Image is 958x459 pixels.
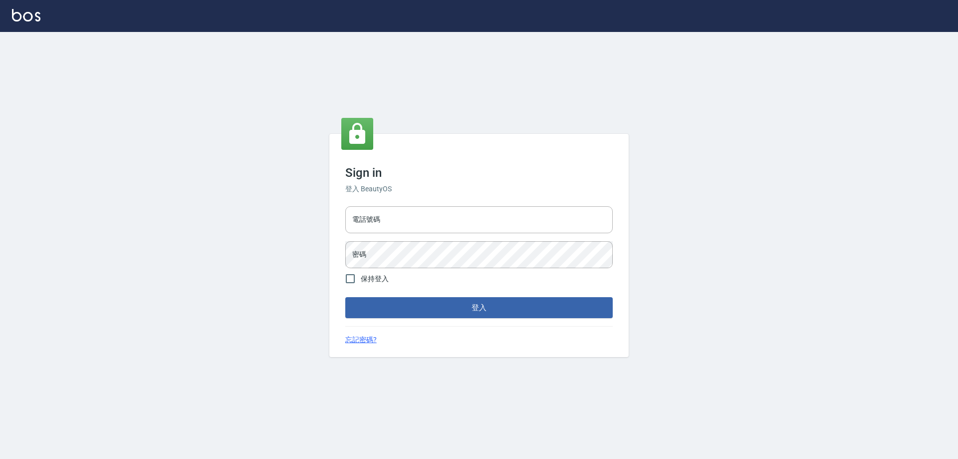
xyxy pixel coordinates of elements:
span: 保持登入 [361,274,389,284]
button: 登入 [345,297,613,318]
h6: 登入 BeautyOS [345,184,613,194]
h3: Sign in [345,166,613,180]
a: 忘記密碼? [345,335,377,345]
img: Logo [12,9,40,21]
